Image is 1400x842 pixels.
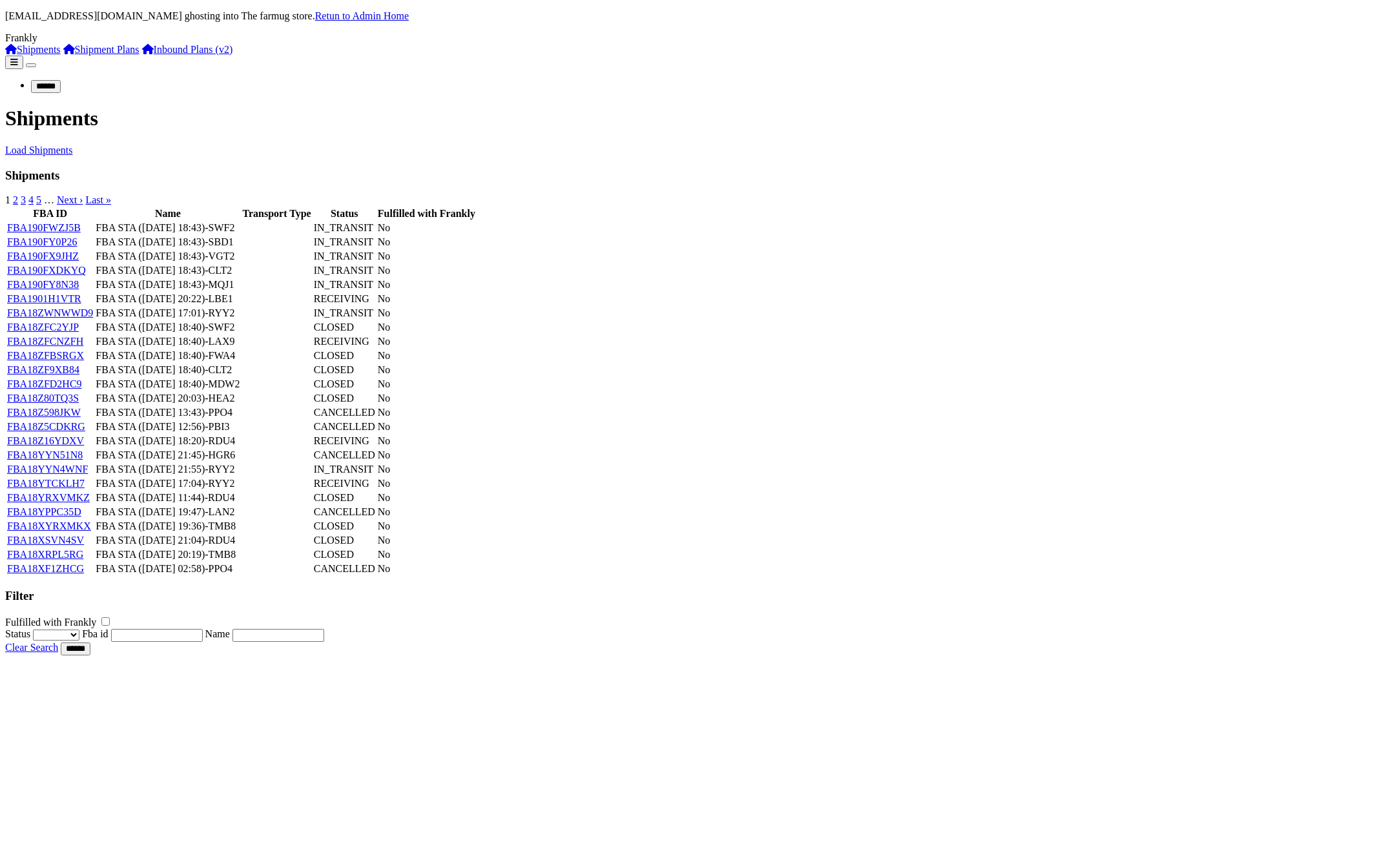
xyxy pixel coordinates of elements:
td: No [377,293,476,305]
td: FBA STA ([DATE] 17:01)-RYY2 [95,307,240,320]
th: Transport Type [242,207,311,220]
a: FBA18ZFC2YJP [7,322,79,333]
td: FBA STA ([DATE] 19:47)-LAN2 [95,506,240,519]
td: IN_TRANSIT [313,278,376,291]
h3: Shipments [5,169,1395,183]
td: FBA STA ([DATE] 11:44)-RDU4 [95,491,240,504]
td: FBA STA ([DATE] 18:40)-LAX9 [95,335,240,348]
td: CLOSED [313,349,376,362]
td: FBA STA ([DATE] 13:43)-PPO4 [95,406,240,419]
th: Status [313,207,376,220]
td: RECEIVING [313,335,376,348]
span: … [44,194,54,205]
td: No [377,236,476,249]
td: FBA STA ([DATE] 20:22)-LBE1 [95,293,240,305]
a: FBA18XYRXMKX [7,520,91,531]
td: FBA STA ([DATE] 18:20)-RDU4 [95,435,240,447]
a: FBA18YTCKLH7 [7,478,85,489]
td: FBA STA ([DATE] 18:43)-SWF2 [95,221,240,234]
td: No [377,562,476,575]
td: No [377,392,476,405]
td: No [377,250,476,263]
td: No [377,435,476,447]
a: FBA18ZF9XB84 [7,364,79,375]
th: Fulfilled with Frankly [377,207,476,220]
td: CANCELLED [313,562,376,575]
td: IN_TRANSIT [313,236,376,249]
td: No [377,477,476,490]
a: Load Shipments [5,145,72,156]
div: Frankly [5,32,1395,44]
td: No [377,491,476,504]
td: CANCELLED [313,406,376,419]
nav: pager [5,194,1395,206]
td: FBA STA ([DATE] 18:43)-CLT2 [95,264,240,277]
td: FBA STA ([DATE] 21:45)-HGR6 [95,449,240,462]
a: FBA190FWZJ5B [7,222,81,233]
a: Retun to Admin Home [315,10,409,21]
a: 2 [13,194,18,205]
a: FBA190FY8N38 [7,279,79,290]
span: 1 [5,194,10,205]
td: No [377,548,476,561]
a: FBA18Z5CDKRG [7,421,85,432]
td: IN_TRANSIT [313,307,376,320]
td: No [377,278,476,291]
a: Last » [85,194,111,205]
a: FBA18YRXVMKZ [7,492,90,503]
td: CLOSED [313,378,376,391]
td: IN_TRANSIT [313,250,376,263]
td: IN_TRANSIT [313,221,376,234]
td: CLOSED [313,548,376,561]
h3: Filter [5,589,1395,603]
td: No [377,221,476,234]
a: FBA18XRPL5RG [7,549,83,560]
a: Shipments [5,44,61,55]
td: No [377,364,476,376]
th: FBA ID [6,207,94,220]
a: Clear Search [5,642,58,653]
a: FBA18XF1ZHCG [7,563,84,574]
td: No [377,534,476,547]
label: Fba id [82,628,108,639]
td: No [377,264,476,277]
td: RECEIVING [313,477,376,490]
td: RECEIVING [313,293,376,305]
td: No [377,335,476,348]
td: FBA STA ([DATE] 20:19)-TMB8 [95,548,240,561]
td: FBA STA ([DATE] 18:40)-CLT2 [95,364,240,376]
td: CANCELLED [313,420,376,433]
a: FBA190FXDKYQ [7,265,86,276]
td: CLOSED [313,520,376,533]
a: FBA18Z16YDXV [7,435,84,446]
a: 5 [36,194,41,205]
a: FBA18XSVN4SV [7,535,84,546]
a: FBA18YPPC35D [7,506,81,517]
td: CLOSED [313,491,376,504]
td: FBA STA ([DATE] 18:43)-MQJ1 [95,278,240,291]
td: No [377,349,476,362]
td: FBA STA ([DATE] 12:56)-PBI3 [95,420,240,433]
a: Inbound Plans (v2) [142,44,233,55]
td: No [377,520,476,533]
label: Name [205,628,230,639]
td: CLOSED [313,534,376,547]
a: 4 [28,194,34,205]
td: FBA STA ([DATE] 02:58)-PPO4 [95,562,240,575]
td: IN_TRANSIT [313,264,376,277]
a: FBA18ZFBSRGX [7,350,84,361]
label: Status [5,628,30,639]
th: Name [95,207,240,220]
a: FBA190FY0P26 [7,236,77,247]
td: No [377,406,476,419]
h1: Shipments [5,107,1395,130]
a: FBA18YYN51N8 [7,449,83,460]
td: CLOSED [313,392,376,405]
a: FBA18ZFCNZFH [7,336,83,347]
td: FBA STA ([DATE] 20:03)-HEA2 [95,392,240,405]
td: CLOSED [313,364,376,376]
p: [EMAIL_ADDRESS][DOMAIN_NAME] ghosting into The farmug store. [5,10,1395,22]
td: No [377,378,476,391]
td: CLOSED [313,321,376,334]
a: FBA18ZFD2HC9 [7,378,82,389]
